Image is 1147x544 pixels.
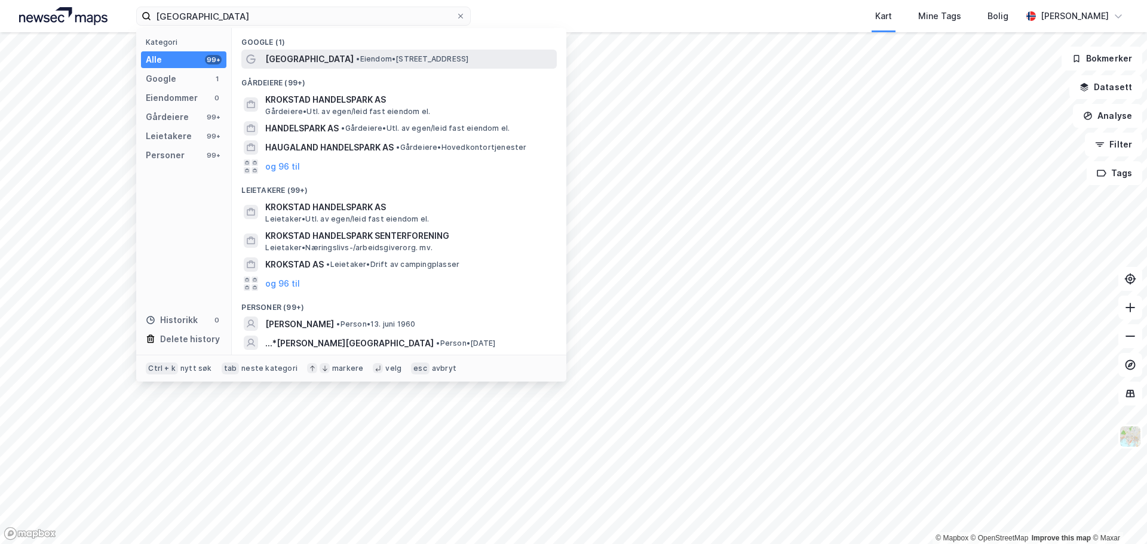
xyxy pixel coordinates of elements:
[1062,47,1142,70] button: Bokmerker
[356,54,360,63] span: •
[436,339,440,348] span: •
[265,107,430,116] span: Gårdeiere • Utl. av egen/leid fast eiendom el.
[432,364,456,373] div: avbryt
[146,91,198,105] div: Eiendommer
[146,129,192,143] div: Leietakere
[336,319,340,328] span: •
[265,200,552,214] span: KROKSTAD HANDELSPARK AS
[1085,133,1142,156] button: Filter
[1119,425,1142,448] img: Z
[875,9,892,23] div: Kart
[396,143,400,152] span: •
[265,229,552,243] span: KROKSTAD HANDELSPARK SENTERFORENING
[212,74,222,84] div: 1
[1032,534,1091,542] a: Improve this map
[326,260,459,269] span: Leietaker • Drift av campingplasser
[241,364,298,373] div: neste kategori
[385,364,401,373] div: velg
[205,55,222,64] div: 99+
[1087,161,1142,185] button: Tags
[265,140,394,155] span: HAUGALAND HANDELSPARK AS
[265,336,434,351] span: ...*[PERSON_NAME][GEOGRAPHIC_DATA]
[212,93,222,103] div: 0
[19,7,108,25] img: logo.a4113a55bc3d86da70a041830d287a7e.svg
[4,527,56,540] a: Mapbox homepage
[332,364,363,373] div: markere
[232,69,566,90] div: Gårdeiere (99+)
[146,313,198,327] div: Historikk
[1041,9,1109,23] div: [PERSON_NAME]
[356,54,468,64] span: Eiendom • [STREET_ADDRESS]
[180,364,212,373] div: nytt søk
[146,72,176,86] div: Google
[265,121,339,136] span: HANDELSPARK AS
[222,362,240,374] div: tab
[265,93,552,107] span: KROKSTAD HANDELSPARK AS
[1073,104,1142,128] button: Analyse
[1087,487,1147,544] iframe: Chat Widget
[265,317,334,331] span: [PERSON_NAME]
[160,332,220,346] div: Delete history
[341,124,345,133] span: •
[1069,75,1142,99] button: Datasett
[146,38,226,47] div: Kategori
[151,7,456,25] input: Søk på adresse, matrikkel, gårdeiere, leietakere eller personer
[265,52,354,66] span: [GEOGRAPHIC_DATA]
[336,319,415,329] span: Person • 13. juni 1960
[341,124,510,133] span: Gårdeiere • Utl. av egen/leid fast eiendom el.
[205,131,222,141] div: 99+
[265,276,300,291] button: og 96 til
[326,260,330,269] span: •
[971,534,1029,542] a: OpenStreetMap
[265,257,324,272] span: KROKSTAD AS
[146,110,189,124] div: Gårdeiere
[987,9,1008,23] div: Bolig
[212,315,222,325] div: 0
[146,53,162,67] div: Alle
[936,534,968,542] a: Mapbox
[146,148,185,162] div: Personer
[205,150,222,160] div: 99+
[411,362,430,374] div: esc
[265,214,429,224] span: Leietaker • Utl. av egen/leid fast eiendom el.
[436,339,495,348] span: Person • [DATE]
[265,243,433,253] span: Leietaker • Næringslivs-/arbeidsgiverorg. mv.
[205,112,222,122] div: 99+
[232,176,566,198] div: Leietakere (99+)
[265,159,300,174] button: og 96 til
[232,293,566,315] div: Personer (99+)
[146,362,178,374] div: Ctrl + k
[232,28,566,50] div: Google (1)
[918,9,961,23] div: Mine Tags
[396,143,526,152] span: Gårdeiere • Hovedkontortjenester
